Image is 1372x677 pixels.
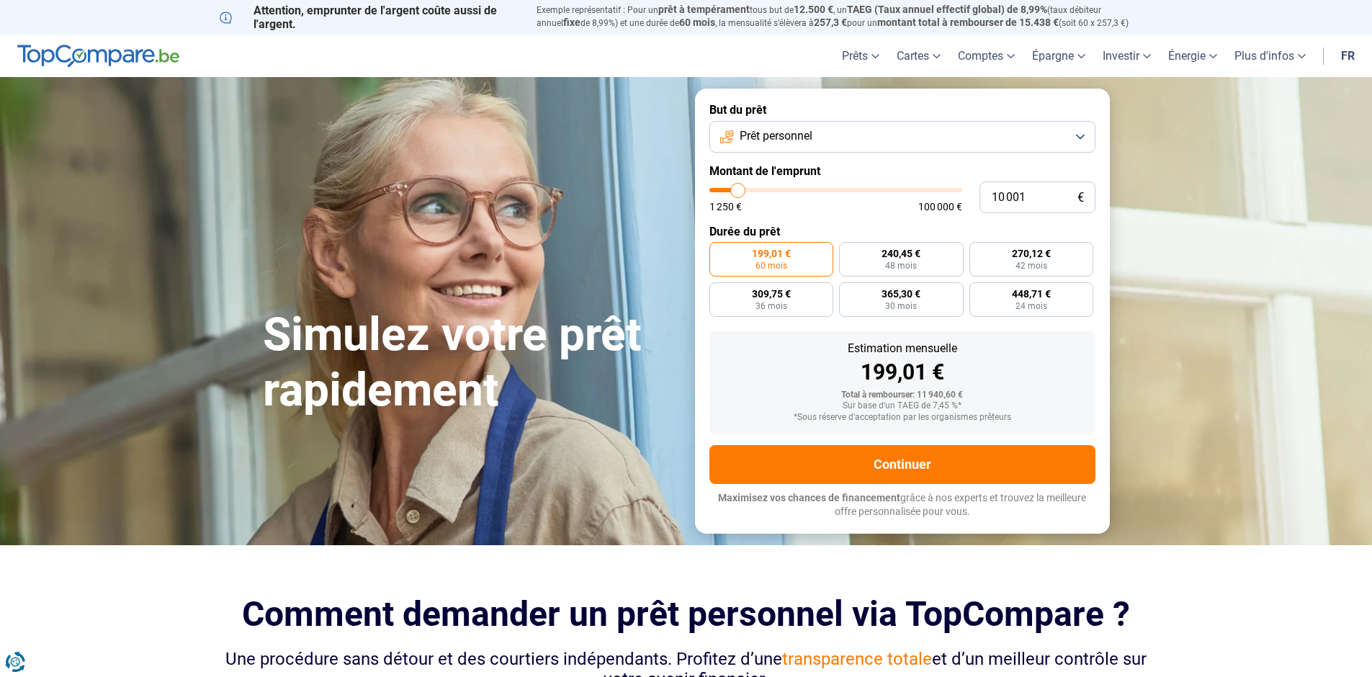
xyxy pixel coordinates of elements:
[709,164,1095,178] label: Montant de l'emprunt
[756,302,787,310] span: 36 mois
[752,248,791,259] span: 199,01 €
[563,17,580,28] span: fixe
[709,202,742,212] span: 1 250 €
[709,225,1095,238] label: Durée du prêt
[1226,35,1314,77] a: Plus d'infos
[709,103,1095,117] label: But du prêt
[220,4,519,31] p: Attention, emprunter de l'argent coûte aussi de l'argent.
[718,492,900,503] span: Maximisez vos chances de financement
[1012,289,1051,299] span: 448,71 €
[709,491,1095,519] p: grâce à nos experts et trouvez la meilleure offre personnalisée pour vous.
[1077,192,1084,204] span: €
[1015,261,1047,270] span: 42 mois
[847,4,1047,15] span: TAEG (Taux annuel effectif global) de 8,99%
[1094,35,1160,77] a: Investir
[740,128,812,144] span: Prêt personnel
[877,17,1059,28] span: montant total à rembourser de 15.438 €
[721,413,1084,423] div: *Sous réserve d'acceptation par les organismes prêteurs
[882,248,920,259] span: 240,45 €
[782,649,932,669] span: transparence totale
[1332,35,1363,77] a: fr
[1023,35,1094,77] a: Épargne
[1160,35,1226,77] a: Énergie
[885,302,917,310] span: 30 mois
[814,17,847,28] span: 257,3 €
[721,362,1084,383] div: 199,01 €
[794,4,833,15] span: 12.500 €
[949,35,1023,77] a: Comptes
[752,289,791,299] span: 309,75 €
[756,261,787,270] span: 60 mois
[721,401,1084,411] div: Sur base d'un TAEG de 7,45 %*
[918,202,962,212] span: 100 000 €
[885,261,917,270] span: 48 mois
[679,17,715,28] span: 60 mois
[721,390,1084,400] div: Total à rembourser: 11 940,60 €
[263,308,678,418] h1: Simulez votre prêt rapidement
[17,45,179,68] img: TopCompare
[882,289,920,299] span: 365,30 €
[658,4,750,15] span: prêt à tempérament
[709,121,1095,153] button: Prêt personnel
[1015,302,1047,310] span: 24 mois
[709,445,1095,484] button: Continuer
[721,343,1084,354] div: Estimation mensuelle
[833,35,888,77] a: Prêts
[888,35,949,77] a: Cartes
[1012,248,1051,259] span: 270,12 €
[220,594,1153,634] h2: Comment demander un prêt personnel via TopCompare ?
[537,4,1153,30] p: Exemple représentatif : Pour un tous but de , un (taux débiteur annuel de 8,99%) et une durée de ...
